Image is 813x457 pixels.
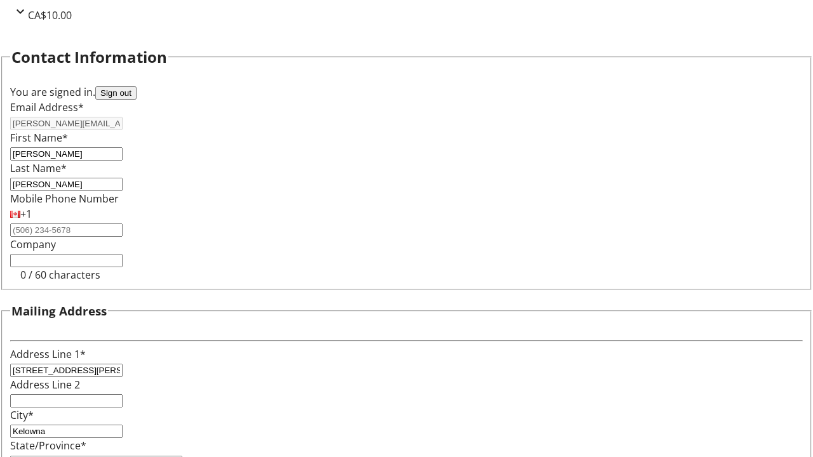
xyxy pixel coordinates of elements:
[10,378,80,392] label: Address Line 2
[10,131,68,145] label: First Name*
[28,8,72,22] span: CA$10.00
[10,161,67,175] label: Last Name*
[20,268,100,282] tr-character-limit: 0 / 60 characters
[10,84,803,100] div: You are signed in.
[10,347,86,361] label: Address Line 1*
[10,439,86,453] label: State/Province*
[10,425,123,438] input: City
[10,100,84,114] label: Email Address*
[11,46,167,69] h2: Contact Information
[10,223,123,237] input: (506) 234-5678
[10,237,56,251] label: Company
[10,364,123,377] input: Address
[10,192,119,206] label: Mobile Phone Number
[10,408,34,422] label: City*
[95,86,137,100] button: Sign out
[11,302,107,320] h3: Mailing Address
